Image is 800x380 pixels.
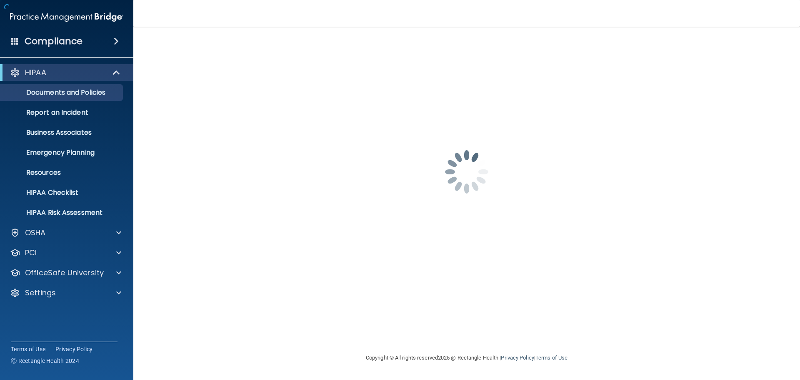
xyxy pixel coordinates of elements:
a: Privacy Policy [501,355,534,361]
a: Terms of Use [11,345,45,353]
p: HIPAA [25,68,46,78]
img: PMB logo [10,9,123,25]
a: HIPAA [10,68,121,78]
a: OfficeSafe University [10,268,121,278]
p: Report an Incident [5,108,119,117]
p: HIPAA Checklist [5,189,119,197]
p: HIPAA Risk Assessment [5,209,119,217]
p: Business Associates [5,128,119,137]
p: Settings [25,288,56,298]
a: PCI [10,248,121,258]
p: Resources [5,169,119,177]
p: Documents and Policies [5,88,119,97]
span: Ⓒ Rectangle Health 2024 [11,357,79,365]
a: Terms of Use [535,355,567,361]
a: OSHA [10,228,121,238]
h4: Compliance [25,35,82,47]
p: OfficeSafe University [25,268,104,278]
div: Copyright © All rights reserved 2025 @ Rectangle Health | | [315,345,619,371]
p: OSHA [25,228,46,238]
img: spinner.e123f6fc.gif [425,130,508,214]
a: Privacy Policy [55,345,93,353]
a: Settings [10,288,121,298]
p: PCI [25,248,37,258]
p: Emergency Planning [5,148,119,157]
